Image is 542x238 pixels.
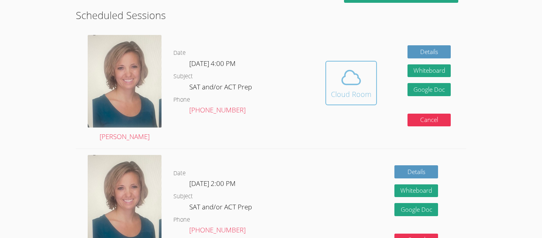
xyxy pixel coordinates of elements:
[189,201,254,215] dd: SAT and/or ACT Prep
[189,59,236,68] span: [DATE] 4:00 PM
[173,168,186,178] dt: Date
[189,179,236,188] span: [DATE] 2:00 PM
[173,192,193,201] dt: Subject
[189,105,246,114] a: [PHONE_NUMBER]
[189,81,254,95] dd: SAT and/or ACT Prep
[325,61,377,105] button: Cloud Room
[173,72,193,81] dt: Subject
[88,35,161,128] img: avatar.png
[331,89,371,100] div: Cloud Room
[173,215,190,225] dt: Phone
[394,203,438,216] a: Google Doc
[407,83,451,96] a: Google Doc
[76,8,466,23] h2: Scheduled Sessions
[407,114,451,127] button: Cancel
[88,35,161,143] a: [PERSON_NAME]
[394,165,438,178] a: Details
[173,48,186,58] dt: Date
[173,95,190,105] dt: Phone
[407,45,451,58] a: Details
[407,64,451,77] button: Whiteboard
[394,184,438,197] button: Whiteboard
[189,225,246,234] a: [PHONE_NUMBER]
